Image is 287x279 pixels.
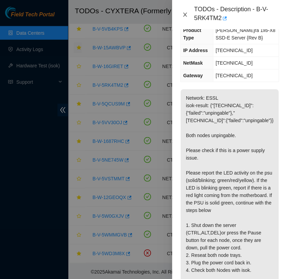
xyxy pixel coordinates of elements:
span: close [182,12,188,17]
span: [TECHNICAL_ID] [216,60,253,66]
span: NetMask [183,60,203,66]
span: [TECHNICAL_ID] [216,48,253,53]
div: TODOs - Description - B-V-5RK4TM2 [194,5,279,24]
span: IP Address [183,48,207,53]
span: [TECHNICAL_ID] [216,73,253,78]
button: Close [180,12,190,18]
span: Gateway [183,73,203,78]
